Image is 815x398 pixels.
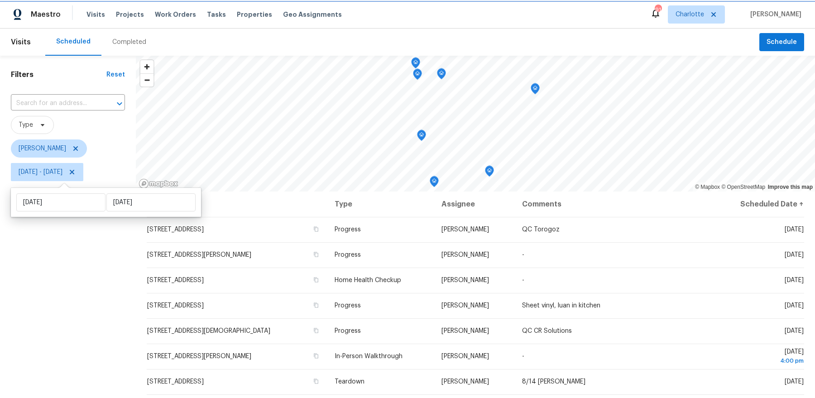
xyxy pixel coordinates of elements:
[712,192,804,217] th: Scheduled Date ↑
[441,353,489,360] span: [PERSON_NAME]
[140,73,153,86] button: Zoom out
[417,130,426,144] div: Map marker
[237,10,272,19] span: Properties
[147,252,251,258] span: [STREET_ADDRESS][PERSON_NAME]
[283,10,342,19] span: Geo Assignments
[522,379,585,385] span: 8/14 [PERSON_NAME]
[522,226,560,233] span: QC Torogoz
[411,58,420,72] div: Map marker
[11,96,100,110] input: Search for an address...
[441,379,489,385] span: [PERSON_NAME]
[695,184,720,190] a: Mapbox
[312,301,320,309] button: Copy Address
[441,328,489,334] span: [PERSON_NAME]
[312,352,320,360] button: Copy Address
[11,32,31,52] span: Visits
[16,193,105,211] input: Start date
[335,226,361,233] span: Progress
[441,226,489,233] span: [PERSON_NAME]
[522,328,572,334] span: QC CR Solutions
[759,33,804,52] button: Schedule
[676,10,704,19] span: Charlotte
[515,192,712,217] th: Comments
[312,225,320,233] button: Copy Address
[86,10,105,19] span: Visits
[147,192,327,217] th: Address
[147,277,204,283] span: [STREET_ADDRESS]
[106,70,125,79] div: Reset
[768,184,813,190] a: Improve this map
[155,10,196,19] span: Work Orders
[19,120,33,129] span: Type
[785,302,804,309] span: [DATE]
[335,277,401,283] span: Home Health Checkup
[136,56,815,192] canvas: Map
[312,276,320,284] button: Copy Address
[312,377,320,385] button: Copy Address
[11,70,106,79] h1: Filters
[56,37,91,46] div: Scheduled
[312,326,320,335] button: Copy Address
[106,193,196,211] input: End date
[312,250,320,259] button: Copy Address
[522,277,524,283] span: -
[522,353,524,360] span: -
[785,379,804,385] span: [DATE]
[31,10,61,19] span: Maestro
[147,379,204,385] span: [STREET_ADDRESS]
[719,356,804,365] div: 4:00 pm
[327,192,434,217] th: Type
[335,328,361,334] span: Progress
[140,74,153,86] span: Zoom out
[19,168,62,177] span: [DATE] - [DATE]
[785,328,804,334] span: [DATE]
[147,353,251,360] span: [STREET_ADDRESS][PERSON_NAME]
[785,252,804,258] span: [DATE]
[112,38,146,47] div: Completed
[335,252,361,258] span: Progress
[719,349,804,365] span: [DATE]
[413,69,422,83] div: Map marker
[140,60,153,73] button: Zoom in
[655,5,661,14] div: 91
[147,302,204,309] span: [STREET_ADDRESS]
[19,144,66,153] span: [PERSON_NAME]
[437,68,446,82] div: Map marker
[335,302,361,309] span: Progress
[147,226,204,233] span: [STREET_ADDRESS]
[335,379,364,385] span: Teardown
[785,226,804,233] span: [DATE]
[441,277,489,283] span: [PERSON_NAME]
[531,83,540,97] div: Map marker
[441,252,489,258] span: [PERSON_NAME]
[721,184,765,190] a: OpenStreetMap
[441,302,489,309] span: [PERSON_NAME]
[767,37,797,48] span: Schedule
[139,178,178,189] a: Mapbox homepage
[207,11,226,18] span: Tasks
[147,328,270,334] span: [STREET_ADDRESS][DEMOGRAPHIC_DATA]
[522,252,524,258] span: -
[116,10,144,19] span: Projects
[522,302,600,309] span: Sheet vinyl, luan in kitchen
[113,97,126,110] button: Open
[785,277,804,283] span: [DATE]
[335,353,403,360] span: In-Person Walkthrough
[434,192,515,217] th: Assignee
[430,176,439,190] div: Map marker
[747,10,801,19] span: [PERSON_NAME]
[485,166,494,180] div: Map marker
